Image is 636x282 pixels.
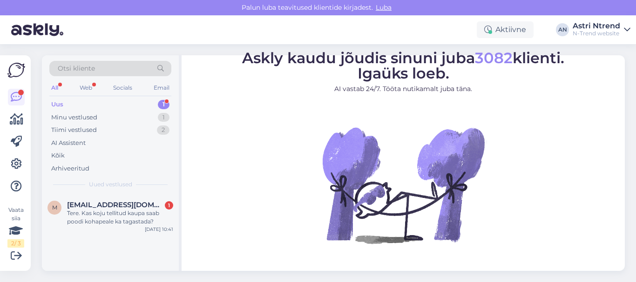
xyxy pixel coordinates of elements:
div: [DATE] 10:41 [145,226,173,233]
div: Aktiivne [477,21,534,38]
span: 3082 [475,49,513,67]
div: Vaata siia [7,206,24,248]
div: 1 [165,201,173,210]
span: mailiispendla@gmail.com [67,201,164,209]
div: Socials [111,82,134,94]
div: Tere. Kas koju tellitud kaupa saab poodi kohapeale ka tagastada? [67,209,173,226]
div: 2 [157,125,169,135]
div: Arhiveeritud [51,164,89,173]
div: 1 [158,100,169,109]
img: Askly Logo [7,63,25,78]
img: No Chat active [319,101,487,269]
span: Askly kaudu jõudis sinuni juba klienti. Igaüks loeb. [242,49,564,82]
div: AI Assistent [51,138,86,148]
div: N-Trend website [573,30,620,37]
p: AI vastab 24/7. Tööta nutikamalt juba täna. [242,84,564,94]
div: Web [78,82,94,94]
span: Otsi kliente [58,64,95,73]
div: Kõik [51,151,65,160]
div: Uus [51,100,63,109]
div: 2 / 3 [7,239,24,248]
div: Email [152,82,171,94]
span: Uued vestlused [89,180,132,189]
div: 1 [158,113,169,122]
div: Astri Ntrend [573,22,620,30]
div: Minu vestlused [51,113,97,122]
span: m [52,204,57,211]
div: All [49,82,60,94]
div: Tiimi vestlused [51,125,97,135]
span: Luba [373,3,394,12]
a: Astri NtrendN-Trend website [573,22,630,37]
div: AN [556,23,569,36]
